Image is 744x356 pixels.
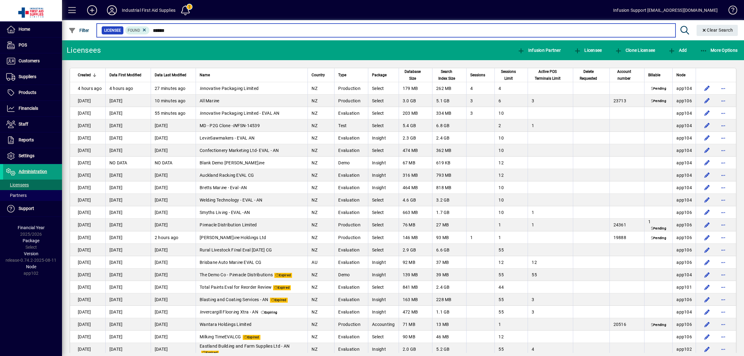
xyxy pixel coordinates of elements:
span: Sessions [470,72,485,78]
td: 2.4 GB [432,132,466,144]
span: Account number [613,68,635,82]
td: Evaluation [334,169,368,181]
td: NZ [308,144,334,157]
td: 3 [528,95,573,107]
span: Database Size [403,68,423,82]
div: Type [338,72,364,78]
td: 2.3 GB [399,132,432,144]
a: Support [3,201,62,216]
a: Staff [3,117,62,132]
span: Auckland Rack g EVAL CG [200,173,254,178]
td: Demo [334,157,368,169]
span: app104.prod.infusionbusinesssoftware.com [676,173,692,178]
span: All Mar e [200,98,219,103]
div: Data First Modified [109,72,147,78]
span: Pending [650,87,667,91]
td: Production [334,82,368,95]
button: Edit [702,220,712,230]
td: 67 MB [399,157,432,169]
button: More options [718,332,728,342]
td: NZ [308,206,334,219]
button: Infusion Partner [516,45,562,56]
div: Industrial First Aid Supplies [122,5,175,15]
td: [DATE] [105,95,151,107]
button: Edit [702,133,712,143]
span: P nacle Distribution Limited [200,222,257,227]
div: Search Index Size [436,68,463,82]
td: NZ [308,95,334,107]
span: Financial Year [18,225,45,230]
div: Delete Requested [577,68,606,82]
td: 1 [494,219,528,231]
button: Edit [702,233,712,243]
td: 2 [494,119,528,132]
td: 474 MB [399,144,432,157]
td: NZ [308,181,334,194]
span: Pending [650,99,667,104]
td: [DATE] [70,231,105,244]
td: Insight [368,181,399,194]
td: Evaluation [334,132,368,144]
td: 362 MB [432,144,466,157]
td: [DATE] [105,144,151,157]
div: Sessions Limit [498,68,524,82]
td: 4.6 GB [399,194,432,206]
td: [DATE] [151,206,196,219]
td: [DATE] [105,219,151,231]
td: 19888 [609,231,644,244]
span: Infusion Partner [517,48,561,53]
button: Edit [702,207,712,217]
a: Suppliers [3,69,62,85]
td: 10 [494,132,528,144]
em: In [200,111,204,116]
td: [DATE] [151,132,196,144]
td: [DATE] [105,194,151,206]
button: Edit [702,344,712,354]
td: 1.7 GB [432,206,466,219]
span: Clone Licensee [615,48,655,53]
button: Filter [67,25,91,36]
button: More options [718,158,728,168]
td: 1 [644,219,673,231]
em: in [250,235,254,240]
button: More options [718,121,728,131]
em: in [202,222,206,227]
button: Edit [702,307,712,317]
button: Edit [702,121,712,131]
button: More options [718,245,728,255]
span: Lev Sawmakers - EVAL AN [200,136,255,140]
div: Account number [613,68,640,82]
span: Filter [69,28,89,33]
span: More Options [700,48,738,53]
td: Insight [368,132,399,144]
mat-chip: Found Status: Found [125,26,150,34]
td: [DATE] [70,206,105,219]
span: app104.prod.infusionbusinesssoftware.com [676,86,692,91]
td: [DATE] [151,169,196,181]
td: NZ [308,82,334,95]
td: [DATE] [105,231,151,244]
em: in [237,86,240,91]
span: Support [19,206,34,211]
td: NZ [308,132,334,144]
button: More options [718,145,728,155]
td: Evaluation [334,144,368,157]
button: Edit [702,332,712,342]
td: Production [334,231,368,244]
span: Type [338,72,346,78]
td: 12 [494,169,528,181]
td: [DATE] [105,119,151,132]
td: [DATE] [105,169,151,181]
td: NZ [308,157,334,169]
td: Select [368,95,399,107]
span: Bretts Mar e - Eval -AN [200,185,247,190]
td: 146 MB [399,231,432,244]
a: Settings [3,148,62,164]
td: [DATE] [70,219,105,231]
td: [DATE] [70,194,105,206]
span: POS [19,42,27,47]
div: Database Size [403,68,428,82]
em: in [221,185,225,190]
button: More options [718,170,728,180]
span: Node [676,72,685,78]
